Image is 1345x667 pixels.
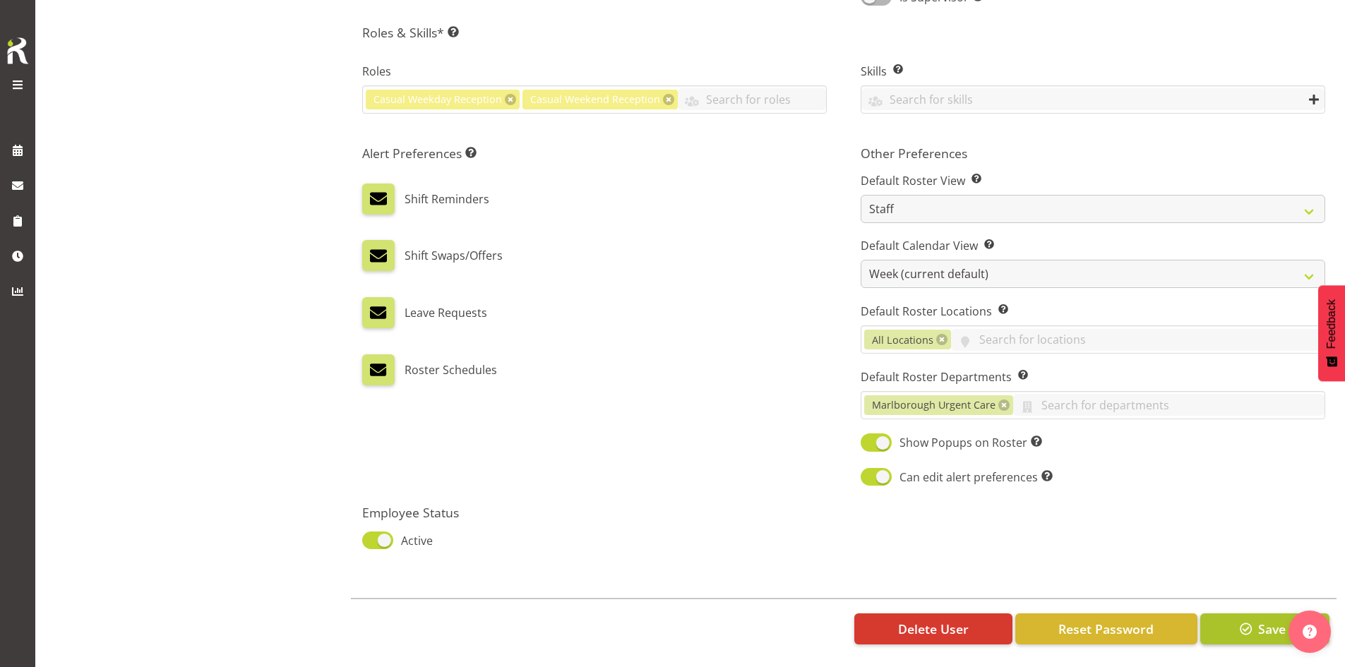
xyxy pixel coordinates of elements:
[861,145,1325,161] h5: Other Preferences
[405,184,489,215] label: Shift Reminders
[405,240,503,271] label: Shift Swaps/Offers
[373,92,502,107] span: Casual Weekday Reception
[1058,620,1154,638] span: Reset Password
[678,88,826,110] input: Search for roles
[861,63,1325,80] label: Skills
[1318,285,1345,381] button: Feedback - Show survey
[405,297,487,328] label: Leave Requests
[405,354,497,385] label: Roster Schedules
[861,303,1325,320] label: Default Roster Locations
[854,613,1012,644] button: Delete User
[1013,394,1325,416] input: Search for departments
[362,505,835,520] h5: Employee Status
[951,329,1325,351] input: Search for locations
[362,63,827,80] label: Roles
[362,25,1325,40] h5: Roles & Skills*
[362,145,827,161] h5: Alert Preferences
[1303,625,1317,639] img: help-xxl-2.png
[892,469,1053,486] span: Can edit alert preferences
[861,172,1325,189] label: Default Roster View
[1015,613,1197,644] button: Reset Password
[898,620,969,638] span: Delete User
[1325,299,1338,349] span: Feedback
[861,368,1325,385] label: Default Roster Departments
[1258,620,1286,638] span: Save
[892,434,1042,451] span: Show Popups on Roster
[4,35,32,66] img: Rosterit icon logo
[1200,613,1329,644] button: Save
[861,237,1325,254] label: Default Calendar View
[393,532,433,549] span: Active
[861,88,1325,110] input: Search for skills
[530,92,660,107] span: Casual Weekend Reception
[872,332,933,348] span: All Locations
[872,397,996,413] span: Marlborough Urgent Care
